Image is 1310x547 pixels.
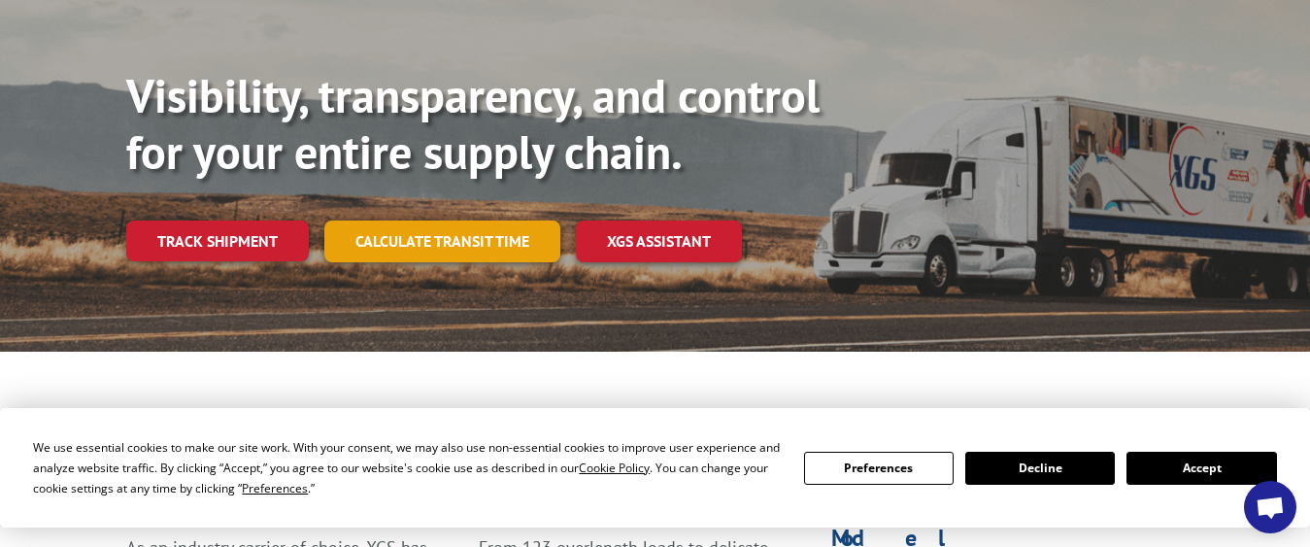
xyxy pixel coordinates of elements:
button: Accept [1126,452,1276,485]
a: Open chat [1244,481,1296,533]
a: Track shipment [126,221,309,261]
div: We use essential cookies to make our site work. With your consent, we may also use non-essential ... [33,437,780,498]
span: Cookie Policy [579,460,650,476]
button: Decline [965,452,1115,485]
a: XGS ASSISTANT [576,221,742,262]
button: Preferences [804,452,954,485]
b: Visibility, transparency, and control for your entire supply chain. [126,65,820,182]
span: Preferences [242,480,308,496]
a: Calculate transit time [324,221,560,262]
